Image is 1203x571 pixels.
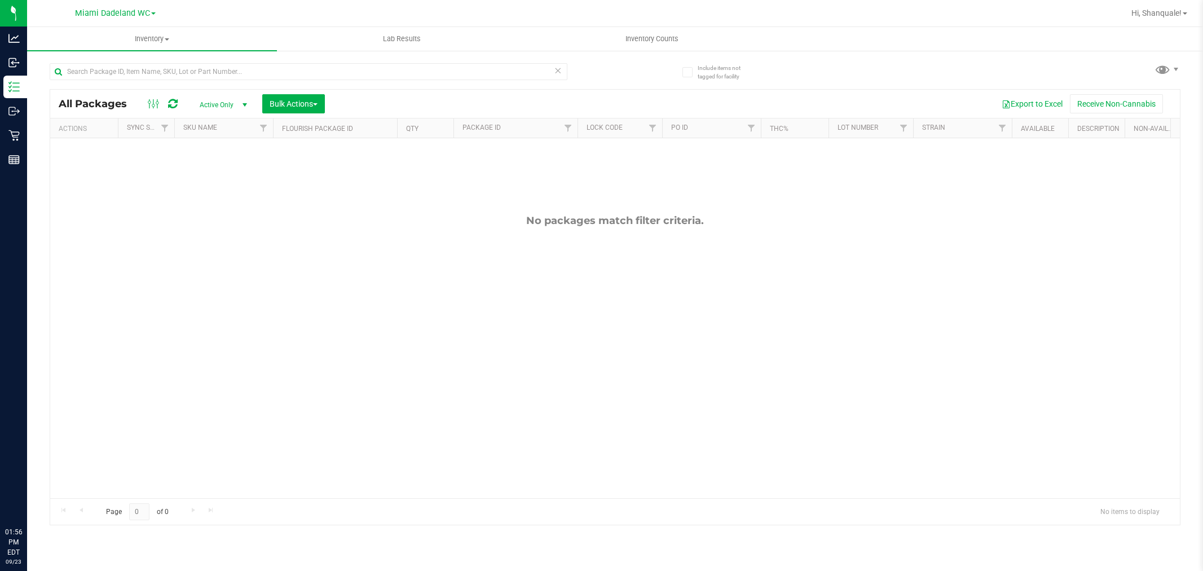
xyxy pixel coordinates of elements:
a: Lab Results [277,27,527,51]
iframe: Resource center [11,481,45,515]
button: Bulk Actions [262,94,325,113]
span: All Packages [59,98,138,110]
a: Qty [406,125,418,133]
inline-svg: Inbound [8,57,20,68]
inline-svg: Reports [8,154,20,165]
a: SKU Name [183,124,217,131]
a: Description [1077,125,1120,133]
a: Filter [254,118,273,138]
div: Actions [59,125,113,133]
p: 09/23 [5,557,22,566]
a: Package ID [462,124,501,131]
a: Filter [894,118,913,138]
span: Miami Dadeland WC [75,8,150,18]
input: Search Package ID, Item Name, SKU, Lot or Part Number... [50,63,567,80]
button: Receive Non-Cannabis [1070,94,1163,113]
a: THC% [770,125,788,133]
inline-svg: Retail [8,130,20,141]
a: Strain [922,124,945,131]
a: Non-Available [1134,125,1184,133]
a: Filter [156,118,174,138]
inline-svg: Analytics [8,33,20,44]
p: 01:56 PM EDT [5,527,22,557]
span: Hi, Shanquale! [1131,8,1182,17]
div: No packages match filter criteria. [50,214,1180,227]
span: Inventory [27,34,277,44]
a: Lock Code [587,124,623,131]
a: Available [1021,125,1055,133]
span: Page of 0 [96,503,178,521]
a: Lot Number [838,124,878,131]
a: PO ID [671,124,688,131]
a: Filter [993,118,1012,138]
span: Bulk Actions [270,99,318,108]
inline-svg: Outbound [8,106,20,117]
button: Export to Excel [994,94,1070,113]
inline-svg: Inventory [8,81,20,93]
a: Filter [742,118,761,138]
a: Filter [644,118,662,138]
a: Filter [559,118,578,138]
span: No items to display [1091,503,1169,520]
span: Clear [554,63,562,78]
span: Inventory Counts [610,34,694,44]
a: Inventory Counts [527,27,777,51]
a: Inventory [27,27,277,51]
a: Flourish Package ID [282,125,353,133]
a: Sync Status [127,124,170,131]
span: Lab Results [368,34,436,44]
span: Include items not tagged for facility [698,64,754,81]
